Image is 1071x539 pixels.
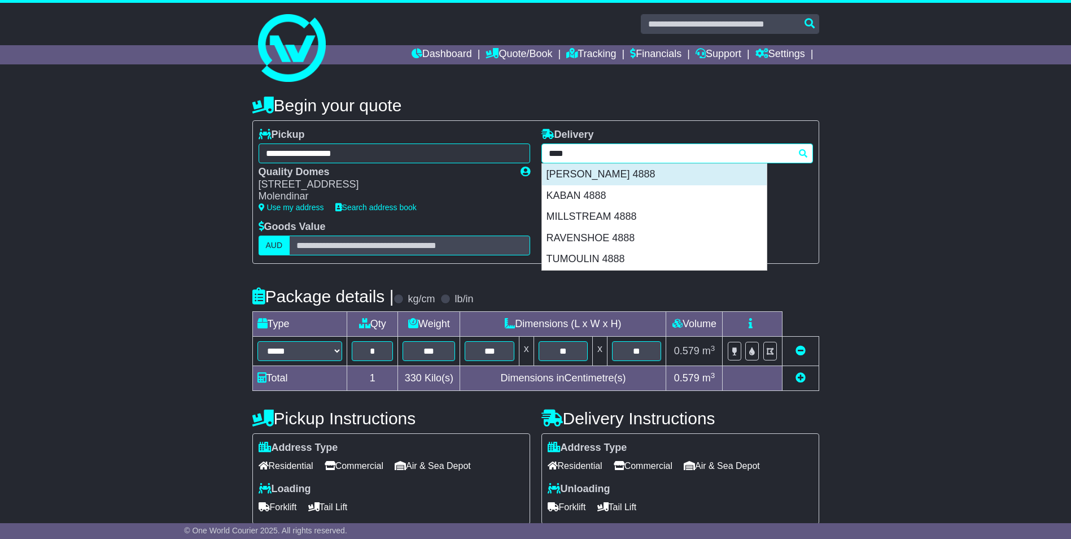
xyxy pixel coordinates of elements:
span: Forklift [548,498,586,516]
td: Volume [666,312,723,337]
label: AUD [259,236,290,255]
h4: Pickup Instructions [252,409,530,428]
h4: Package details | [252,287,394,306]
td: Total [252,366,347,391]
label: Pickup [259,129,305,141]
span: Residential [259,457,313,475]
span: 330 [405,372,422,384]
label: Delivery [541,129,594,141]
td: Kilo(s) [398,366,460,391]
label: Goods Value [259,221,326,233]
sup: 3 [711,371,715,380]
label: Address Type [548,442,627,454]
h4: Delivery Instructions [541,409,819,428]
a: Search address book [335,203,417,212]
td: Dimensions (L x W x H) [460,312,666,337]
a: Quote/Book [486,45,552,64]
td: Weight [398,312,460,337]
a: Use my address [259,203,324,212]
span: Commercial [614,457,672,475]
span: Forklift [259,498,297,516]
span: 0.579 [674,345,700,357]
a: Support [696,45,741,64]
label: lb/in [454,293,473,306]
sup: 3 [711,344,715,353]
td: Qty [347,312,398,337]
td: x [593,337,607,366]
span: Residential [548,457,602,475]
span: Tail Lift [597,498,637,516]
a: Financials [630,45,681,64]
td: x [519,337,534,366]
td: Dimensions in Centimetre(s) [460,366,666,391]
span: 0.579 [674,372,700,384]
td: 1 [347,366,398,391]
a: Remove this item [795,345,806,357]
label: Unloading [548,483,610,495]
label: Loading [259,483,311,495]
span: Commercial [325,457,383,475]
a: Add new item [795,372,806,384]
td: Type [252,312,347,337]
div: [STREET_ADDRESS] [259,179,509,191]
span: Air & Sea Depot [684,457,760,475]
div: KABAN 4888 [542,185,767,207]
span: Tail Lift [308,498,348,516]
span: Air & Sea Depot [395,457,471,475]
div: Quality Domes [259,166,509,179]
div: [PERSON_NAME] 4888 [542,164,767,185]
a: Settings [755,45,805,64]
span: m [702,372,715,384]
span: © One World Courier 2025. All rights reserved. [184,526,347,535]
div: Molendinar [259,190,509,203]
a: Tracking [566,45,616,64]
h4: Begin your quote [252,96,819,115]
div: RAVENSHOE 4888 [542,228,767,249]
div: TUMOULIN 4888 [542,249,767,270]
div: MILLSTREAM 4888 [542,206,767,228]
a: Dashboard [412,45,472,64]
span: m [702,345,715,357]
label: Address Type [259,442,338,454]
label: kg/cm [408,293,435,306]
